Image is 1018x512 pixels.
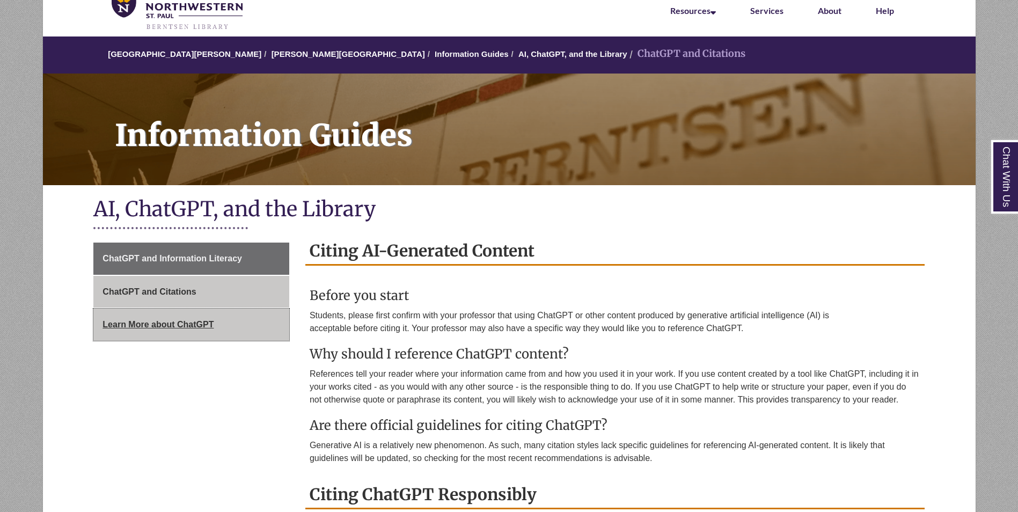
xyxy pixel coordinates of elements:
a: [GEOGRAPHIC_DATA][PERSON_NAME] [108,49,261,58]
a: ChatGPT and Citations [93,276,289,308]
a: ChatGPT and Information Literacy [93,243,289,275]
h2: Citing ChatGPT Responsibly [305,481,925,509]
a: [PERSON_NAME][GEOGRAPHIC_DATA] [272,49,425,58]
h2: Citing AI-Generated Content [305,237,925,266]
h1: AI, ChatGPT, and the Library [93,196,924,224]
a: Information Guides [43,74,976,185]
a: Resources [670,5,716,16]
h3: Why should I reference ChatGPT content? [310,346,920,362]
a: About [818,5,841,16]
a: AI, ChatGPT, and the Library [518,49,627,58]
li: ChatGPT and Citations [627,46,745,62]
span: ChatGPT and Information Literacy [102,254,242,263]
a: Learn More about ChatGPT [93,309,289,341]
span: Learn More about ChatGPT [102,320,214,329]
h3: Are there official guidelines for citing ChatGPT? [310,417,920,434]
p: References tell your reader where your information came from and how you used it in your work. If... [310,368,920,406]
a: Information Guides [435,49,509,58]
h3: Before you start [310,287,920,304]
h1: Information Guides [103,74,976,171]
a: Help [876,5,894,16]
p: Students, please first confirm with your professor that using ChatGPT or other content produced b... [310,309,920,335]
div: Guide Page Menu [93,243,289,341]
span: ChatGPT and Citations [102,287,196,296]
p: Generative AI is a relatively new phenomenon. As such, many citation styles lack specific guideli... [310,439,920,465]
a: Services [750,5,783,16]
